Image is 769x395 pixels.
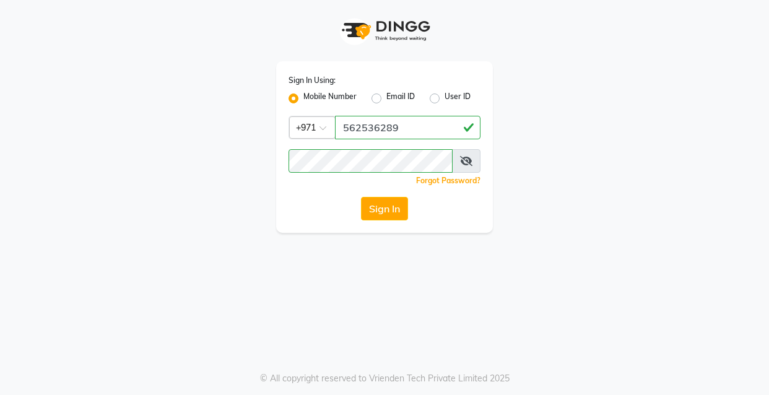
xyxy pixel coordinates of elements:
label: User ID [445,91,471,106]
a: Forgot Password? [416,176,480,185]
button: Sign In [361,197,408,220]
label: Mobile Number [303,91,357,106]
img: logo1.svg [335,12,434,49]
input: Username [289,149,453,173]
label: Email ID [386,91,415,106]
label: Sign In Using: [289,75,336,86]
input: Username [335,116,480,139]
